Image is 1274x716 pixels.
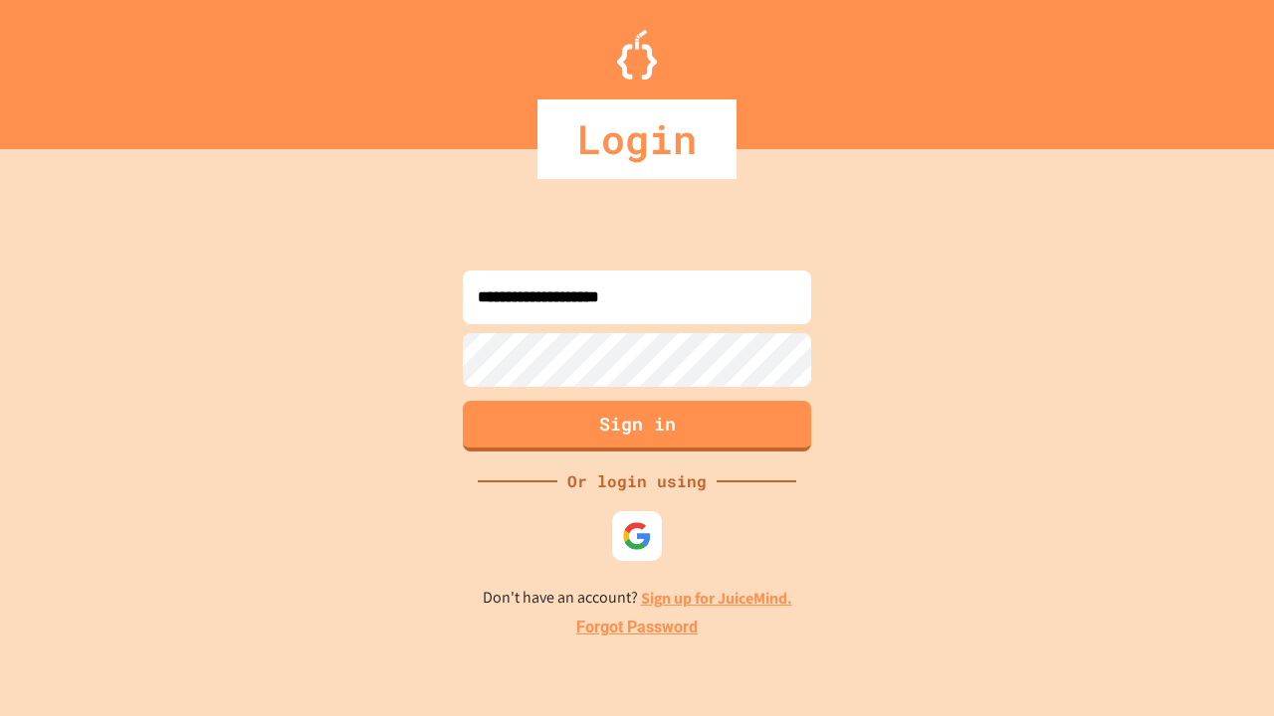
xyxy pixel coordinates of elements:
div: Login [537,99,737,179]
p: Don't have an account? [483,586,792,611]
div: Or login using [557,469,717,493]
button: Sign in [463,401,811,451]
a: Forgot Password [576,616,698,639]
a: Sign up for JuiceMind. [641,588,792,609]
img: google-icon.svg [622,521,652,551]
img: Logo.svg [617,30,657,80]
